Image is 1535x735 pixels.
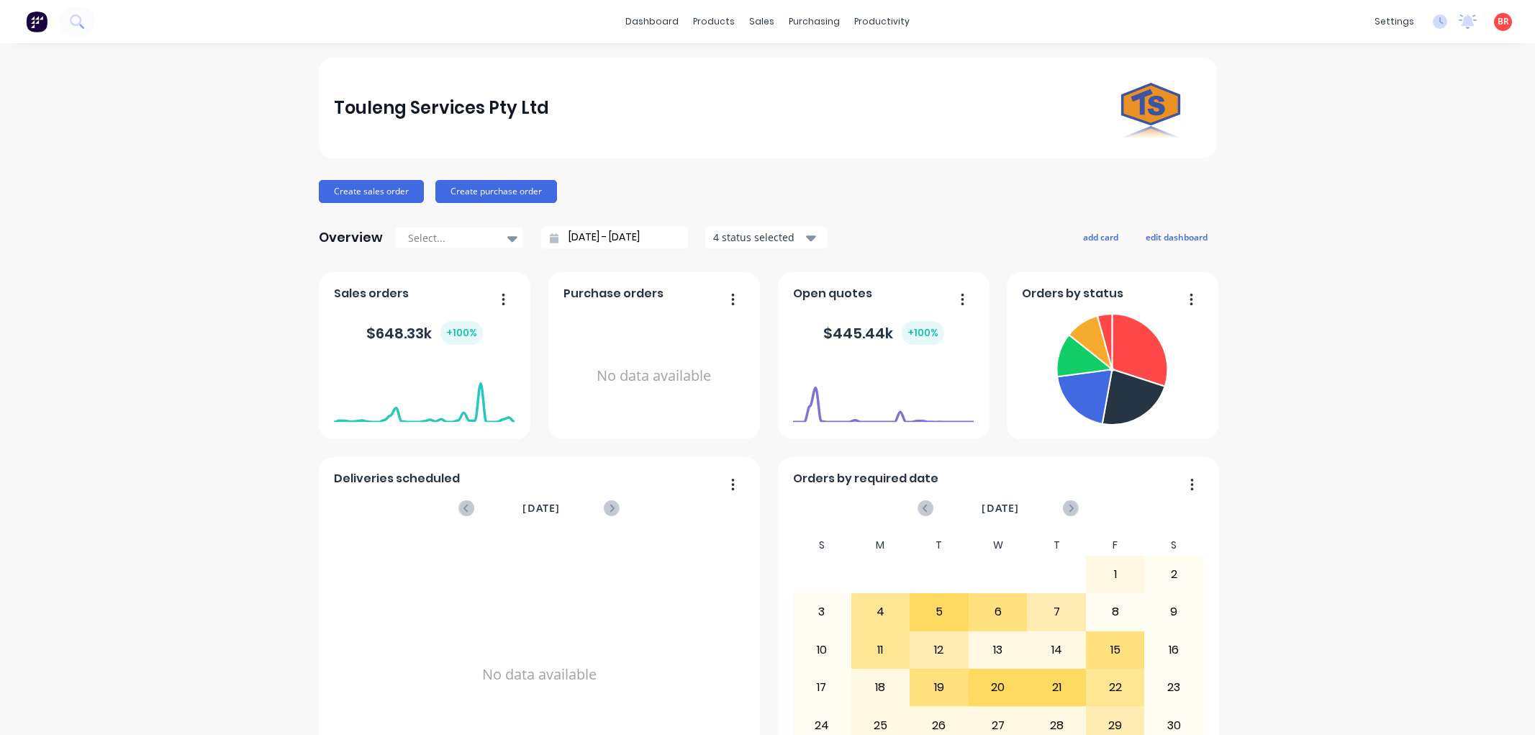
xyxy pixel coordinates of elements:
[969,594,1027,630] div: 6
[334,94,549,122] div: Touleng Services Pty Ltd
[1028,669,1085,705] div: 21
[1086,535,1145,556] div: F
[910,669,968,705] div: 19
[852,594,910,630] div: 4
[1145,594,1203,630] div: 9
[910,535,969,556] div: T
[1100,58,1201,158] img: Touleng Services Pty Ltd
[1028,632,1085,668] div: 14
[522,500,560,516] span: [DATE]
[1087,556,1144,592] div: 1
[969,669,1027,705] div: 20
[847,11,917,32] div: productivity
[440,321,483,345] div: + 100 %
[793,632,851,668] div: 10
[1367,11,1421,32] div: settings
[969,535,1028,556] div: W
[793,470,938,487] span: Orders by required date
[618,11,686,32] a: dashboard
[852,669,910,705] div: 18
[563,308,744,444] div: No data available
[563,285,664,302] span: Purchase orders
[713,230,804,245] div: 4 status selected
[1022,285,1123,302] span: Orders by status
[1028,594,1085,630] div: 7
[686,11,742,32] div: products
[910,632,968,668] div: 12
[319,223,383,252] div: Overview
[1087,669,1144,705] div: 22
[902,321,944,345] div: + 100 %
[435,180,557,203] button: Create purchase order
[793,669,851,705] div: 17
[1087,632,1144,668] div: 15
[366,321,483,345] div: $ 648.33k
[334,285,409,302] span: Sales orders
[1074,227,1128,246] button: add card
[26,11,47,32] img: Factory
[1145,632,1203,668] div: 16
[793,594,851,630] div: 3
[705,227,828,248] button: 4 status selected
[1145,556,1203,592] div: 2
[793,285,872,302] span: Open quotes
[1136,227,1217,246] button: edit dashboard
[319,180,424,203] button: Create sales order
[792,535,851,556] div: S
[823,321,944,345] div: $ 445.44k
[1027,535,1086,556] div: T
[1087,594,1144,630] div: 8
[969,632,1027,668] div: 13
[334,470,460,487] span: Deliveries scheduled
[852,632,910,668] div: 11
[982,500,1019,516] span: [DATE]
[910,594,968,630] div: 5
[1498,15,1509,28] span: BR
[782,11,847,32] div: purchasing
[851,535,910,556] div: M
[742,11,782,32] div: sales
[1144,535,1203,556] div: S
[1145,669,1203,705] div: 23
